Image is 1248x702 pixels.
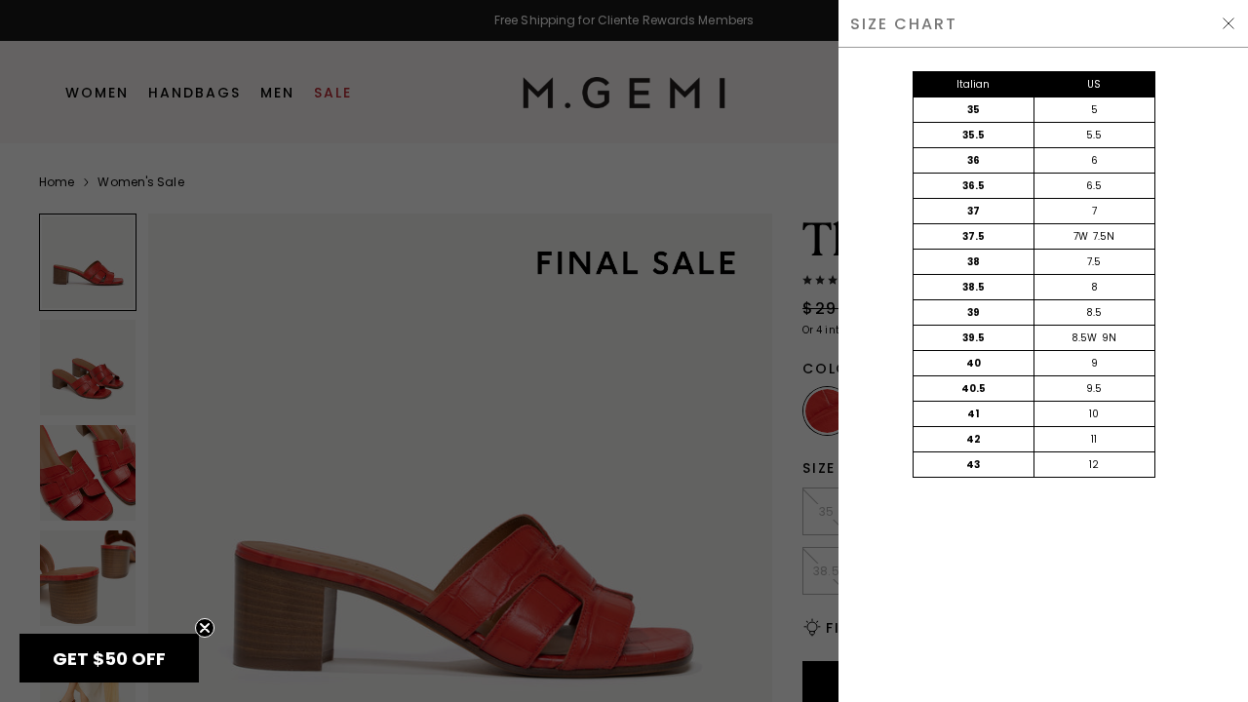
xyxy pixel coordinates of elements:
[914,250,1034,274] div: 38
[1073,229,1088,245] div: 7W
[1033,174,1154,198] div: 6.5
[1072,331,1097,346] div: 8.5W
[1033,199,1154,223] div: 7
[1033,402,1154,426] div: 10
[1033,351,1154,375] div: 9
[19,634,199,682] div: GET $50 OFFClose teaser
[53,646,166,671] span: GET $50 OFF
[914,427,1034,451] div: 42
[914,300,1034,325] div: 39
[914,452,1034,477] div: 43
[1033,275,1154,299] div: 8
[914,224,1034,249] div: 37.5
[914,148,1034,173] div: 36
[1093,229,1114,245] div: 7.5N
[914,376,1034,401] div: 40.5
[914,72,1034,97] div: Italian
[1033,123,1154,147] div: 5.5
[1033,250,1154,274] div: 7.5
[914,275,1034,299] div: 38.5
[1033,300,1154,325] div: 8.5
[1033,148,1154,173] div: 6
[1033,376,1154,401] div: 9.5
[914,199,1034,223] div: 37
[195,618,214,638] button: Close teaser
[1033,427,1154,451] div: 11
[1033,452,1154,477] div: 12
[1033,72,1154,97] div: US
[1033,97,1154,122] div: 5
[1102,331,1116,346] div: 9N
[1221,16,1236,31] img: Hide Drawer
[914,351,1034,375] div: 40
[914,123,1034,147] div: 35.5
[914,326,1034,350] div: 39.5
[914,174,1034,198] div: 36.5
[914,97,1034,122] div: 35
[914,402,1034,426] div: 41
